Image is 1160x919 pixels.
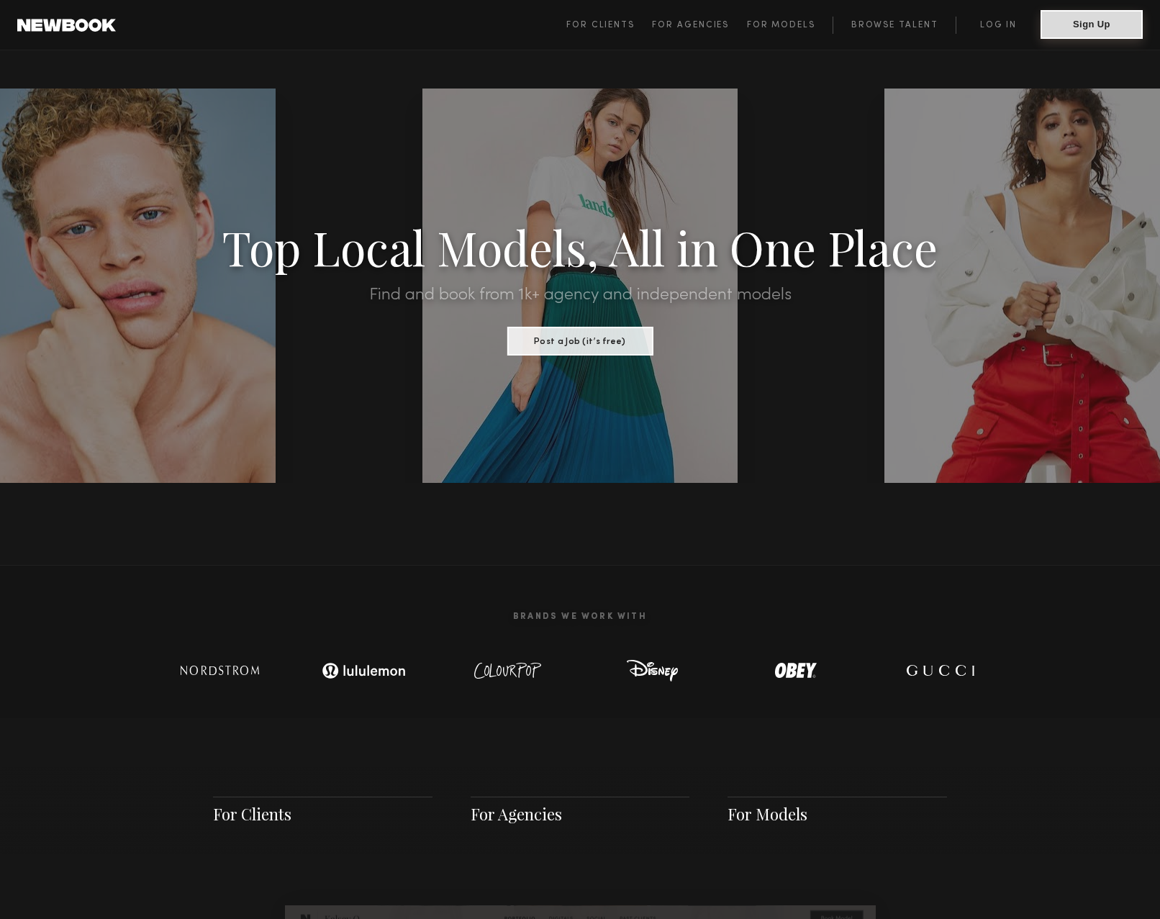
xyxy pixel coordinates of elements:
h2: Brands We Work With [148,594,1012,639]
a: For Agencies [652,17,746,34]
img: logo-gucci.svg [893,656,987,685]
a: Log in [956,17,1041,34]
span: For Models [747,21,815,30]
button: Post a Job (it’s free) [507,327,653,356]
a: For Models [747,17,833,34]
a: Post a Job (it’s free) [507,332,653,348]
img: logo-disney.svg [605,656,699,685]
h1: Top Local Models, All in One Place [87,225,1073,269]
img: logo-colour-pop.svg [461,656,555,685]
img: logo-obey.svg [749,656,843,685]
a: For Clients [213,803,291,825]
a: For Agencies [471,803,562,825]
span: For Agencies [652,21,729,30]
a: For Clients [566,17,652,34]
a: For Models [728,803,807,825]
img: logo-nordstrom.svg [170,656,271,685]
button: Sign Up [1041,10,1143,39]
span: For Clients [566,21,635,30]
a: Browse Talent [833,17,956,34]
img: logo-lulu.svg [314,656,414,685]
h2: Find and book from 1k+ agency and independent models [87,286,1073,304]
